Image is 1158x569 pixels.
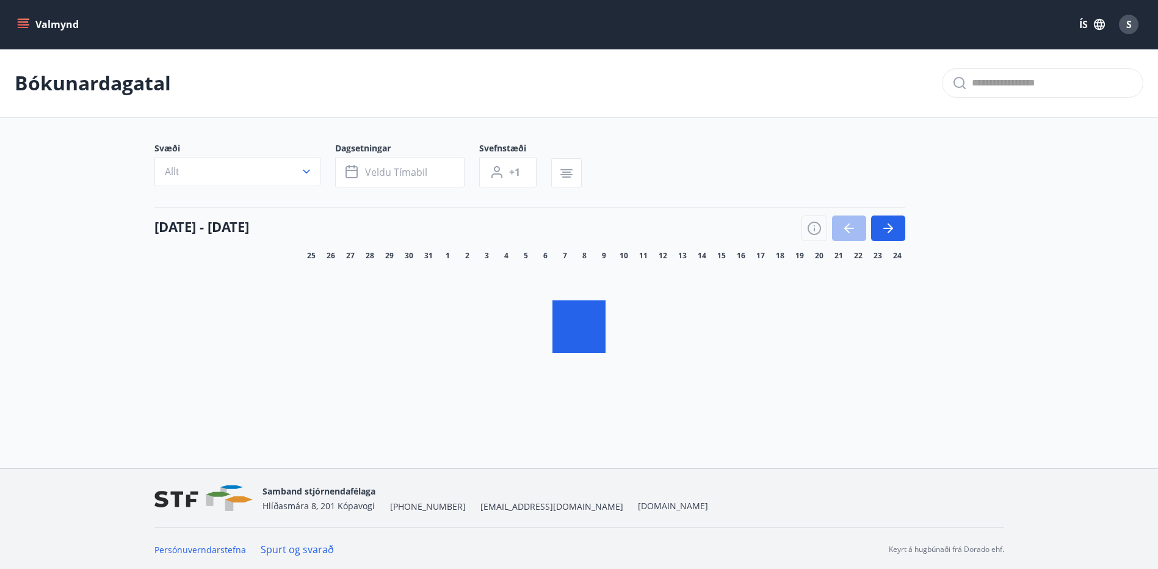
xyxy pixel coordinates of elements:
[1073,13,1112,35] button: ÍS
[465,251,469,261] span: 2
[154,485,253,512] img: vjCaq2fThgY3EUYqSgpjEiBg6WP39ov69hlhuPVN.png
[154,217,249,236] h4: [DATE] - [DATE]
[346,251,355,261] span: 27
[154,544,246,556] a: Persónuverndarstefna
[307,251,316,261] span: 25
[509,165,520,179] span: +1
[854,251,863,261] span: 22
[602,251,606,261] span: 9
[563,251,567,261] span: 7
[446,251,450,261] span: 1
[582,251,587,261] span: 8
[893,251,902,261] span: 24
[889,544,1004,555] p: Keyrt á hugbúnaði frá Dorado ehf.
[737,251,745,261] span: 16
[405,251,413,261] span: 30
[262,500,375,512] span: Hlíðasmára 8, 201 Kópavogi
[479,142,551,157] span: Svefnstæði
[365,165,427,179] span: Veldu tímabil
[154,142,335,157] span: Svæði
[424,251,433,261] span: 31
[834,251,843,261] span: 21
[1114,10,1143,39] button: S
[698,251,706,261] span: 14
[504,251,508,261] span: 4
[262,485,375,497] span: Samband stjórnendafélaga
[1126,18,1132,31] span: S
[717,251,726,261] span: 15
[485,251,489,261] span: 3
[154,157,320,186] button: Allt
[366,251,374,261] span: 28
[776,251,784,261] span: 18
[659,251,667,261] span: 12
[335,142,479,157] span: Dagsetningar
[795,251,804,261] span: 19
[638,500,708,512] a: [DOMAIN_NAME]
[165,165,179,178] span: Allt
[327,251,335,261] span: 26
[261,543,334,556] a: Spurt og svarað
[815,251,823,261] span: 20
[874,251,882,261] span: 23
[543,251,548,261] span: 6
[756,251,765,261] span: 17
[15,70,171,96] p: Bókunardagatal
[335,157,465,187] button: Veldu tímabil
[15,13,84,35] button: menu
[479,157,537,187] button: +1
[620,251,628,261] span: 10
[480,501,623,513] span: [EMAIL_ADDRESS][DOMAIN_NAME]
[524,251,528,261] span: 5
[390,501,466,513] span: [PHONE_NUMBER]
[639,251,648,261] span: 11
[385,251,394,261] span: 29
[678,251,687,261] span: 13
